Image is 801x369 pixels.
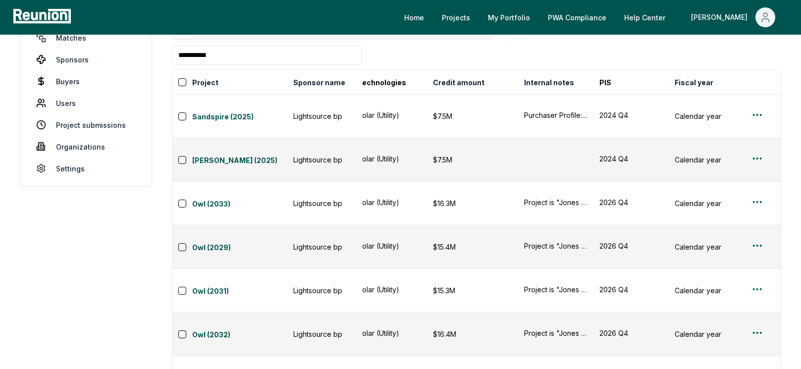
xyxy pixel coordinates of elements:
a: Users [28,93,144,113]
button: Owl (2029) [192,240,287,254]
button: Fiscal year [673,72,715,92]
button: Sandspire (2025) [192,109,287,123]
a: Projects [434,7,478,27]
a: Buyers [28,71,144,91]
div: [PERSON_NAME] [691,7,751,27]
button: Purchaser Profile: An investment grade entity that (i) passes LSbp’s KYC and compliance checks, (... [524,110,587,120]
a: [PERSON_NAME] (2025) [192,155,287,167]
button: Sponsor name [291,72,347,92]
div: $16.4M [433,329,512,339]
div: Lightsource bp [293,285,357,296]
button: Internal notes [522,72,576,92]
div: Calendar year [675,329,738,339]
button: Solar (Utility) [358,154,421,164]
a: Matches [28,28,144,48]
a: Owl (2032) [192,329,287,341]
button: 2026 Q4 [599,284,663,295]
button: Project is "Jones City 2" per LSbp teaser. Identified specifically by LSbp as 1/2 projects "ripes... [524,197,587,208]
a: Settings [28,158,144,178]
a: Home [396,7,432,27]
a: Organizations [28,137,144,157]
button: Project is "Jones City 2" per LSbp teaser. Identified specifically by LSbp as 1/2 projects "ripes... [524,328,587,338]
div: $15.4M [433,242,512,252]
div: Calendar year [675,198,738,209]
a: Owl (2029) [192,242,287,254]
div: $16.3M [433,198,512,209]
button: 2024 Q4 [599,154,663,164]
button: 2026 Q4 [599,197,663,208]
button: Project is "Jones City 2" per LSbp teaser. Identified specifically by LSbp as 1/2 projects "ripes... [524,284,587,295]
a: Owl (2033) [192,199,287,211]
div: $15.3M [433,285,512,296]
div: Calendar year [675,111,738,121]
div: $7.5M [433,155,512,165]
div: Calendar year [675,285,738,296]
button: Solar (Utility) [358,241,421,251]
div: Lightsource bp [293,198,357,209]
button: Owl (2032) [192,327,287,341]
button: [PERSON_NAME] (2025) [192,153,287,167]
a: PWA Compliance [540,7,614,27]
div: Lightsource bp [293,155,357,165]
button: 2024 Q4 [599,110,663,120]
a: Help Center [616,7,673,27]
button: Project is "Jones City 2" per LSbp teaser. Identified specifically by LSbp as 1/2 projects "ripes... [524,241,587,251]
button: Solar (Utility) [358,284,421,295]
a: Owl (2031) [192,286,287,298]
button: Owl (2031) [192,284,287,298]
button: [PERSON_NAME] [683,7,783,27]
button: Project [190,72,220,92]
button: 2026 Q4 [599,241,663,251]
button: Owl (2033) [192,197,287,211]
div: Lightsource bp [293,242,357,252]
div: Calendar year [675,242,738,252]
a: My Portfolio [480,7,538,27]
div: $7.5M [433,111,512,121]
button: Solar (Utility) [358,110,421,120]
nav: Main [396,7,791,27]
div: Calendar year [675,155,738,165]
a: Sponsors [28,50,144,69]
a: Sandspire (2025) [192,111,287,123]
div: Lightsource bp [293,329,357,339]
a: Project submissions [28,115,144,135]
button: Credit amount [431,72,486,92]
div: Lightsource bp [293,111,357,121]
button: Solar (Utility) [358,197,421,208]
button: Solar (Utility) [358,328,421,338]
button: 2026 Q4 [599,328,663,338]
